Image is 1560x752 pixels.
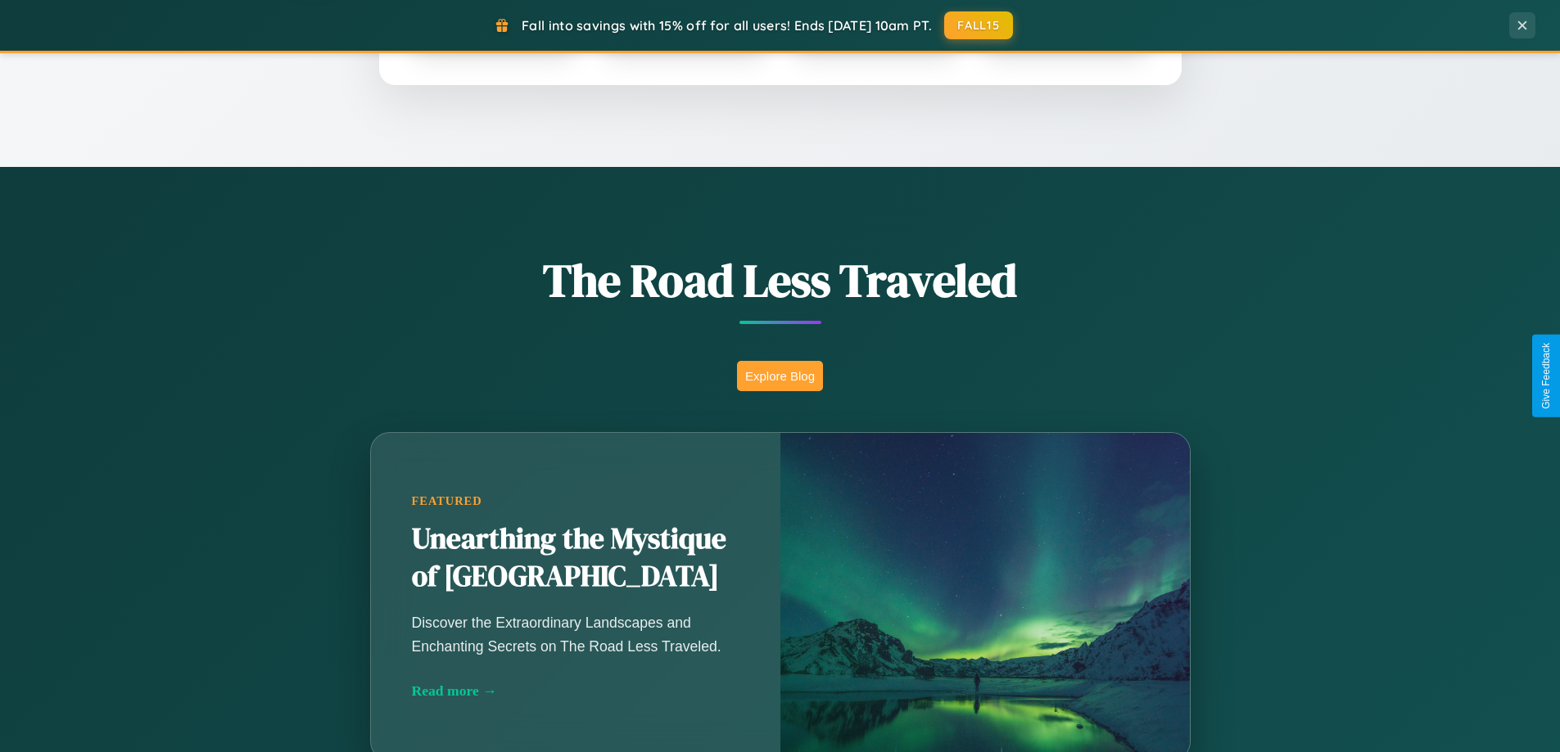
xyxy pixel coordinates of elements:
span: Fall into savings with 15% off for all users! Ends [DATE] 10am PT. [522,17,932,34]
div: Featured [412,494,739,508]
div: Read more → [412,682,739,700]
button: Explore Blog [737,361,823,391]
h1: The Road Less Traveled [289,249,1272,312]
div: Give Feedback [1540,343,1552,409]
h2: Unearthing the Mystique of [GEOGRAPHIC_DATA] [412,520,739,596]
button: FALL15 [944,11,1013,39]
p: Discover the Extraordinary Landscapes and Enchanting Secrets on The Road Less Traveled. [412,611,739,657]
